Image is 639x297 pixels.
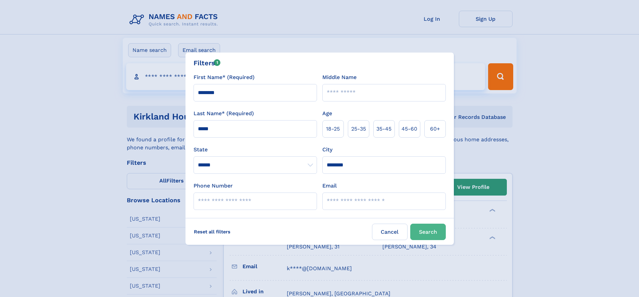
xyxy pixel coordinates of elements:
label: First Name* (Required) [194,73,255,81]
label: Age [322,109,332,118]
label: Cancel [372,224,408,240]
label: Last Name* (Required) [194,109,254,118]
label: Middle Name [322,73,357,81]
span: 25‑35 [351,125,366,133]
span: 18‑25 [326,125,340,133]
button: Search [410,224,446,240]
div: Filters [194,58,221,68]
label: State [194,146,317,154]
span: 35‑45 [376,125,391,133]
label: Email [322,182,337,190]
span: 60+ [430,125,440,133]
span: 45‑60 [402,125,417,133]
label: City [322,146,332,154]
label: Phone Number [194,182,233,190]
label: Reset all filters [190,224,235,240]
